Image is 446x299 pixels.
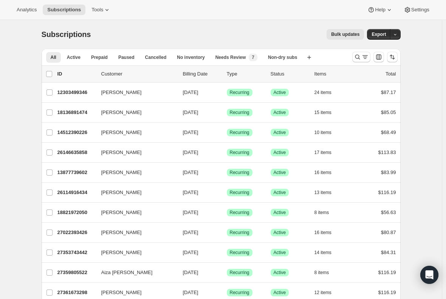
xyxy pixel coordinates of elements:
span: 13 items [314,190,331,196]
span: 10 items [314,129,331,136]
button: 10 items [314,127,340,138]
span: Active [274,290,286,296]
span: Active [274,129,286,136]
p: 26114916434 [57,189,95,196]
span: [DATE] [183,290,198,295]
div: IDCustomerBilling DateTypeStatusItemsTotal [57,70,396,78]
span: 24 items [314,89,331,96]
span: [PERSON_NAME] [101,89,142,96]
p: 13877739602 [57,169,95,176]
span: $80.87 [381,230,396,235]
p: 26146635858 [57,149,95,156]
span: [PERSON_NAME] [101,189,142,196]
span: 7 [252,54,254,60]
span: Prepaid [91,54,108,60]
span: Active [274,89,286,96]
span: Recurring [230,270,249,276]
span: Active [274,109,286,116]
button: Sort the results [387,52,398,62]
span: [PERSON_NAME] [101,289,142,296]
div: 18136891474[PERSON_NAME][DATE]SuccessRecurringSuccessActive15 items$85.05 [57,107,396,118]
span: Active [274,270,286,276]
span: 16 items [314,170,331,176]
button: Settings [399,5,434,15]
button: 8 items [314,207,338,218]
span: Aiza [PERSON_NAME] [101,269,153,276]
button: [PERSON_NAME] [97,186,172,199]
p: 27359805522 [57,269,95,276]
button: Create new view [303,52,315,63]
div: 14512390226[PERSON_NAME][DATE]SuccessRecurringSuccessActive10 items$68.49 [57,127,396,138]
span: [PERSON_NAME] [101,129,142,136]
span: Recurring [230,250,249,256]
p: 12303499346 [57,89,95,96]
div: 27353743442[PERSON_NAME][DATE]SuccessRecurringSuccessActive14 items$84.31 [57,247,396,258]
button: 24 items [314,87,340,98]
button: [PERSON_NAME] [97,126,172,139]
span: 8 items [314,210,329,216]
span: Active [274,230,286,236]
button: 12 items [314,287,340,298]
span: Active [274,170,286,176]
span: [PERSON_NAME] [101,149,142,156]
div: 27359805522Aiza [PERSON_NAME][DATE]SuccessRecurringSuccessActive8 items$116.19 [57,267,396,278]
div: 26146635858[PERSON_NAME][DATE]SuccessRecurringSuccessActive17 items$113.83 [57,147,396,158]
span: [DATE] [183,109,198,115]
span: $116.19 [378,270,396,275]
span: [DATE] [183,250,198,255]
div: 26114916434[PERSON_NAME][DATE]SuccessRecurringSuccessActive13 items$116.19 [57,187,396,198]
p: 27361673298 [57,289,95,296]
span: 14 items [314,250,331,256]
p: Status [271,70,308,78]
span: [DATE] [183,210,198,215]
button: [PERSON_NAME] [97,166,172,179]
span: $113.83 [378,149,396,155]
p: 18821972050 [57,209,95,216]
div: Open Intercom Messenger [420,266,438,284]
p: Total [386,70,396,78]
span: Export [372,31,386,37]
span: Recurring [230,129,249,136]
span: 8 items [314,270,329,276]
span: $85.05 [381,109,396,115]
span: Recurring [230,149,249,156]
span: 16 items [314,230,331,236]
span: No inventory [177,54,204,60]
button: 13 items [314,187,340,198]
p: 27353743442 [57,249,95,256]
button: 16 items [314,167,340,178]
p: Customer [101,70,177,78]
p: 18136891474 [57,109,95,116]
span: [PERSON_NAME] [101,169,142,176]
span: Active [274,190,286,196]
span: Needs Review [215,54,246,60]
span: $83.99 [381,170,396,175]
button: 17 items [314,147,340,158]
button: Customize table column order and visibility [373,52,384,62]
span: Recurring [230,190,249,196]
button: 8 items [314,267,338,278]
button: Search and filter results [352,52,370,62]
button: 16 items [314,227,340,238]
span: Recurring [230,170,249,176]
span: [DATE] [183,89,198,95]
span: [PERSON_NAME] [101,109,142,116]
span: Non-dry subs [268,54,297,60]
span: 17 items [314,149,331,156]
span: [PERSON_NAME] [101,249,142,256]
span: Recurring [230,210,249,216]
span: Analytics [17,7,37,13]
p: Billing Date [183,70,221,78]
span: Settings [411,7,429,13]
span: $87.17 [381,89,396,95]
span: [PERSON_NAME] [101,209,142,216]
button: 15 items [314,107,340,118]
button: 14 items [314,247,340,258]
div: 13877739602[PERSON_NAME][DATE]SuccessRecurringSuccessActive16 items$83.99 [57,167,396,178]
span: Active [274,149,286,156]
button: Aiza [PERSON_NAME] [97,267,172,279]
button: [PERSON_NAME] [97,207,172,219]
p: 27022393426 [57,229,95,236]
span: $56.63 [381,210,396,215]
button: [PERSON_NAME] [97,146,172,159]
